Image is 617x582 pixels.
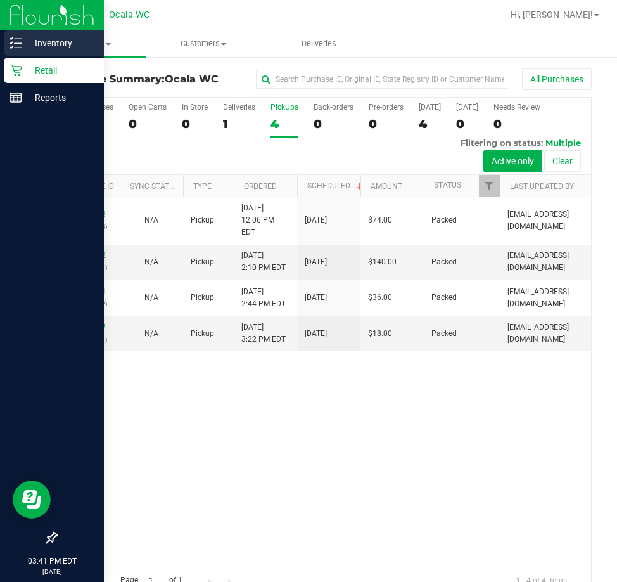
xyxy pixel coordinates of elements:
[493,117,540,131] div: 0
[182,103,208,112] div: In Store
[223,103,255,112] div: Deliveries
[368,214,392,226] span: $74.00
[522,68,592,90] button: All Purchases
[10,37,22,49] inline-svg: Inventory
[182,117,208,131] div: 0
[10,64,22,77] inline-svg: Retail
[191,328,214,340] span: Pickup
[129,103,167,112] div: Open Carts
[305,256,327,268] span: [DATE]
[146,30,261,57] a: Customers
[56,74,234,85] h3: Purchase Summary:
[241,202,289,239] span: [DATE] 12:06 PM EDT
[191,256,214,268] span: Pickup
[22,36,98,51] p: Inventory
[434,181,461,190] a: Status
[461,138,543,148] span: Filtering on status:
[483,150,542,172] button: Active only
[371,182,402,191] a: Amount
[456,103,478,112] div: [DATE]
[419,103,441,112] div: [DATE]
[368,328,392,340] span: $18.00
[510,182,574,191] a: Last Updated By
[144,256,158,268] button: N/A
[305,214,327,226] span: [DATE]
[479,175,500,197] a: Filter
[270,103,298,112] div: PickUps
[431,256,457,268] span: Packed
[545,138,581,148] span: Multiple
[241,250,286,274] span: [DATE] 2:10 PM EDT
[6,555,98,567] p: 03:41 PM EDT
[165,73,219,85] span: Ocala WC
[369,117,404,131] div: 0
[144,292,158,304] button: N/A
[241,321,286,346] span: [DATE] 3:22 PM EDT
[241,286,286,310] span: [DATE] 2:44 PM EDT
[146,38,260,49] span: Customers
[13,481,51,519] iframe: Resource center
[511,10,593,20] span: Hi, [PERSON_NAME]!
[191,214,214,226] span: Pickup
[144,214,158,226] button: N/A
[431,292,457,304] span: Packed
[305,328,327,340] span: [DATE]
[109,10,149,20] span: Ocala WC
[191,292,214,304] span: Pickup
[270,117,298,131] div: 4
[144,329,158,338] span: Not Applicable
[144,257,158,266] span: Not Applicable
[369,103,404,112] div: Pre-orders
[368,256,397,268] span: $140.00
[144,328,158,340] button: N/A
[144,293,158,302] span: Not Applicable
[223,117,255,131] div: 1
[431,214,457,226] span: Packed
[544,150,581,172] button: Clear
[22,90,98,105] p: Reports
[193,182,212,191] a: Type
[493,103,540,112] div: Needs Review
[368,292,392,304] span: $36.00
[314,117,353,131] div: 0
[129,117,167,131] div: 0
[256,70,509,89] input: Search Purchase ID, Original ID, State Registry ID or Customer Name...
[10,91,22,104] inline-svg: Reports
[130,182,179,191] a: Sync Status
[307,181,365,190] a: Scheduled
[305,292,327,304] span: [DATE]
[419,117,441,131] div: 4
[456,117,478,131] div: 0
[244,182,277,191] a: Ordered
[262,30,377,57] a: Deliveries
[22,63,98,78] p: Retail
[314,103,353,112] div: Back-orders
[6,567,98,576] p: [DATE]
[144,216,158,224] span: Not Applicable
[431,328,457,340] span: Packed
[284,38,353,49] span: Deliveries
